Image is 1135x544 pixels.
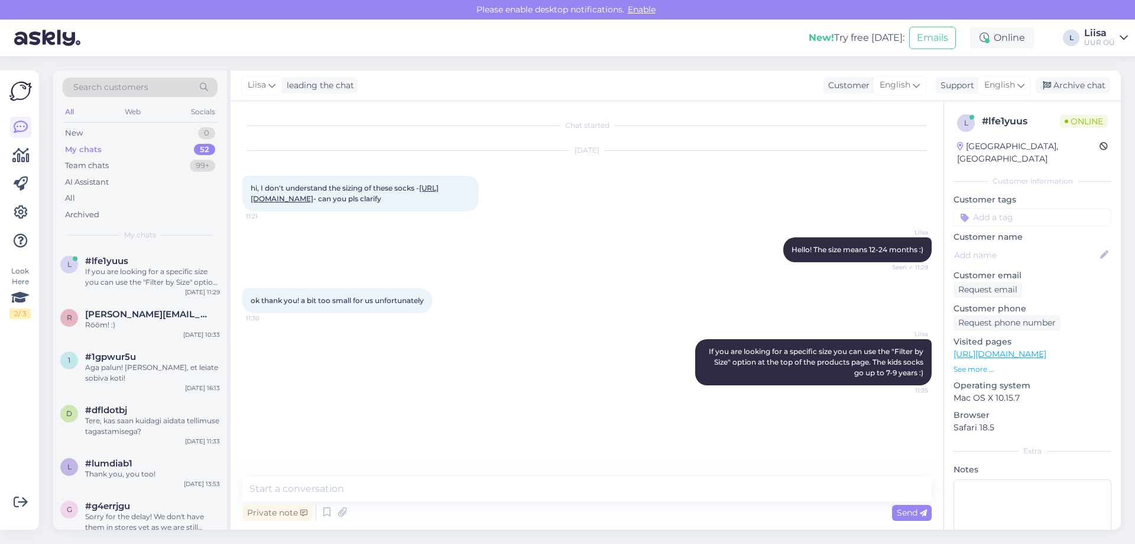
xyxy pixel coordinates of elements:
[189,104,218,120] div: Socials
[85,416,220,437] div: Tere, kas saan kuidagi aidata tellimuse tagastamisega?
[9,266,31,319] div: Look Here
[984,79,1015,92] span: English
[65,192,75,204] div: All
[624,4,659,15] span: Enable
[954,249,1098,262] input: Add name
[809,32,834,43] b: New!
[67,260,72,269] span: l
[884,263,928,272] span: Seen ✓ 11:29
[1084,28,1115,38] div: Liisa
[85,469,220,479] div: Thank you, you too!
[198,127,215,139] div: 0
[67,313,72,322] span: r
[65,144,102,156] div: My chats
[954,315,1061,331] div: Request phone number
[954,421,1111,434] p: Safari 18.5
[884,386,928,395] span: 11:35
[67,462,72,471] span: l
[282,79,354,92] div: leading the chat
[184,479,220,488] div: [DATE] 13:53
[9,308,31,319] div: 2 / 3
[1036,78,1110,94] div: Archive chat
[85,266,220,288] div: If you are looking for a specific size you can use the "Filter by Size" option at the top of the ...
[85,458,132,469] span: #lumdiab1
[954,336,1111,348] p: Visited pages
[242,505,312,521] div: Private note
[954,269,1111,282] p: Customer email
[122,104,143,120] div: Web
[183,330,220,339] div: [DATE] 10:33
[954,409,1111,421] p: Browser
[709,347,925,377] span: If you are looking for a specific size you can use the "Filter by Size" option at the top of the ...
[1084,28,1128,47] a: LiisaUUR OÜ
[954,194,1111,206] p: Customer tags
[823,79,870,92] div: Customer
[67,505,72,514] span: g
[909,27,956,49] button: Emails
[1084,38,1115,47] div: UUR OÜ
[65,176,109,188] div: AI Assistant
[954,302,1111,315] p: Customer phone
[124,230,156,240] span: My chats
[970,27,1035,49] div: Online
[251,296,424,305] span: ok thank you! a bit too small for us unfortunately
[85,511,220,533] div: Sorry for the delay! We don't have them in stores yet as we are still selling spring/summer colle...
[85,501,130,511] span: #g4errjgu
[954,176,1111,186] div: Customer information
[792,245,923,254] span: Hello! The size means 12-24 months :)
[884,330,928,339] span: Liisa
[242,120,932,131] div: Chat started
[248,79,266,92] span: Liisa
[897,507,927,518] span: Send
[964,118,968,127] span: l
[957,140,1100,165] div: [GEOGRAPHIC_DATA], [GEOGRAPHIC_DATA]
[9,80,32,102] img: Askly Logo
[954,379,1111,392] p: Operating system
[809,31,904,45] div: Try free [DATE]:
[982,114,1060,128] div: # lfe1yuus
[73,81,148,94] span: Search customers
[1063,30,1079,46] div: L
[185,288,220,297] div: [DATE] 11:29
[85,352,136,362] span: #1gpwur5u
[1060,115,1108,128] span: Online
[954,364,1111,375] p: See more ...
[194,144,215,156] div: 52
[63,104,76,120] div: All
[185,437,220,446] div: [DATE] 11:33
[85,256,128,266] span: #lfe1yuus
[68,356,70,365] span: 1
[880,79,910,92] span: English
[85,362,220,384] div: Aga palun! [PERSON_NAME], et leiate sobiva koti!
[954,349,1046,359] a: [URL][DOMAIN_NAME]
[65,127,83,139] div: New
[190,160,215,172] div: 99+
[65,160,109,172] div: Team chats
[884,228,928,237] span: Liisa
[936,79,974,92] div: Support
[954,446,1111,456] div: Extra
[66,409,72,418] span: d
[954,392,1111,404] p: Mac OS X 10.15.7
[85,405,127,416] span: #dfldotbj
[185,384,220,392] div: [DATE] 16:13
[65,209,99,221] div: Archived
[246,212,290,221] span: 11:21
[246,314,290,323] span: 11:30
[954,463,1111,476] p: Notes
[85,309,208,320] span: ruth.parman.8@gmail.com
[85,320,220,330] div: Rõõm! :)
[954,231,1111,243] p: Customer name
[954,208,1111,226] input: Add a tag
[251,184,439,203] span: hi, I don't understand the sizing of these socks - - can you pls clarify
[242,145,932,156] div: [DATE]
[954,282,1022,298] div: Request email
